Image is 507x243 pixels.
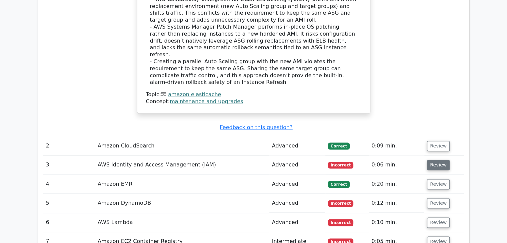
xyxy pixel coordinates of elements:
div: Concept: [146,98,361,105]
td: Amazon DynamoDB [95,194,269,213]
a: maintenance and upgrades [170,98,243,105]
td: Amazon EMR [95,175,269,194]
td: 3 [43,155,95,174]
button: Review [427,160,450,170]
span: Correct [328,142,350,149]
div: Topic: [146,91,361,98]
td: AWS Lambda [95,213,269,232]
td: 0:06 min. [369,155,424,174]
td: 4 [43,175,95,194]
td: AWS Identity and Access Management (IAM) [95,155,269,174]
td: Advanced [269,155,325,174]
td: 2 [43,136,95,155]
td: 0:12 min. [369,194,424,213]
button: Review [427,179,450,189]
button: Review [427,217,450,228]
span: Incorrect [328,162,354,168]
a: amazon elasticache [168,91,221,98]
td: 0:20 min. [369,175,424,194]
a: Feedback on this question? [220,124,292,130]
span: Incorrect [328,200,354,207]
span: Incorrect [328,219,354,226]
td: Advanced [269,194,325,213]
td: Advanced [269,136,325,155]
button: Review [427,198,450,208]
td: 0:09 min. [369,136,424,155]
td: 6 [43,213,95,232]
td: Advanced [269,175,325,194]
span: Correct [328,181,350,187]
td: Advanced [269,213,325,232]
td: Amazon CloudSearch [95,136,269,155]
button: Review [427,141,450,151]
td: 0:10 min. [369,213,424,232]
td: 5 [43,194,95,213]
